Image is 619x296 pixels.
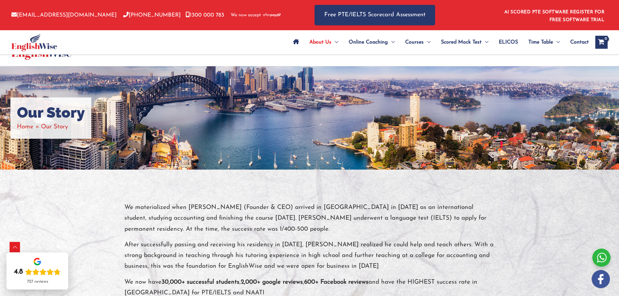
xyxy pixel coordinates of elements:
span: Courses [405,31,424,54]
p: After successfully passing and receiving his residency in [DATE], [PERSON_NAME] realized he could... [124,239,495,272]
strong: 30,000+ successful students [161,279,239,285]
nav: Breadcrumbs [17,122,85,132]
a: [EMAIL_ADDRESS][DOMAIN_NAME] [11,12,117,18]
span: We now accept [231,12,261,19]
h1: Our Story [17,104,85,122]
strong: 600+ Facebook reviews [304,279,368,285]
a: CoursesMenu Toggle [400,31,436,54]
div: 4.8 [14,267,23,277]
a: 1300 000 783 [186,12,224,18]
a: About UsMenu Toggle [304,31,343,54]
img: Afterpay-Logo [263,13,281,17]
span: Our Story [41,124,68,130]
a: AI SCORED PTE SOFTWARE REGISTER FOR FREE SOFTWARE TRIAL [504,10,605,22]
nav: Site Navigation: Main Menu [288,31,589,54]
a: Scored Mock TestMenu Toggle [436,31,494,54]
a: Time TableMenu Toggle [523,31,565,54]
div: 727 reviews [27,279,48,284]
span: Time Table [528,31,553,54]
a: View Shopping Cart, empty [595,36,608,49]
span: Menu Toggle [388,31,395,54]
span: Menu Toggle [482,31,488,54]
span: Online Coaching [349,31,388,54]
a: Contact [565,31,589,54]
a: Online CoachingMenu Toggle [343,31,400,54]
a: [PHONE_NUMBER] [123,12,181,18]
a: Free PTE/IELTS Scorecard Assessment [315,5,435,25]
a: Home [17,124,33,130]
span: Menu Toggle [424,31,431,54]
span: Scored Mock Test [441,31,482,54]
span: Menu Toggle [331,31,338,54]
span: ELICOS [499,31,518,54]
span: About Us [309,31,331,54]
span: Menu Toggle [553,31,560,54]
aside: Header Widget 1 [500,5,608,26]
div: Rating: 4.8 out of 5 [14,267,61,277]
span: Contact [570,31,589,54]
img: white-facebook.png [592,270,610,288]
img: cropped-ew-logo [11,33,57,51]
a: ELICOS [494,31,523,54]
strong: 2,000+ google reviews [241,279,303,285]
p: We materialized when [PERSON_NAME] (Founder & CEO) arrived in [GEOGRAPHIC_DATA] in [DATE] as an i... [124,202,495,235]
